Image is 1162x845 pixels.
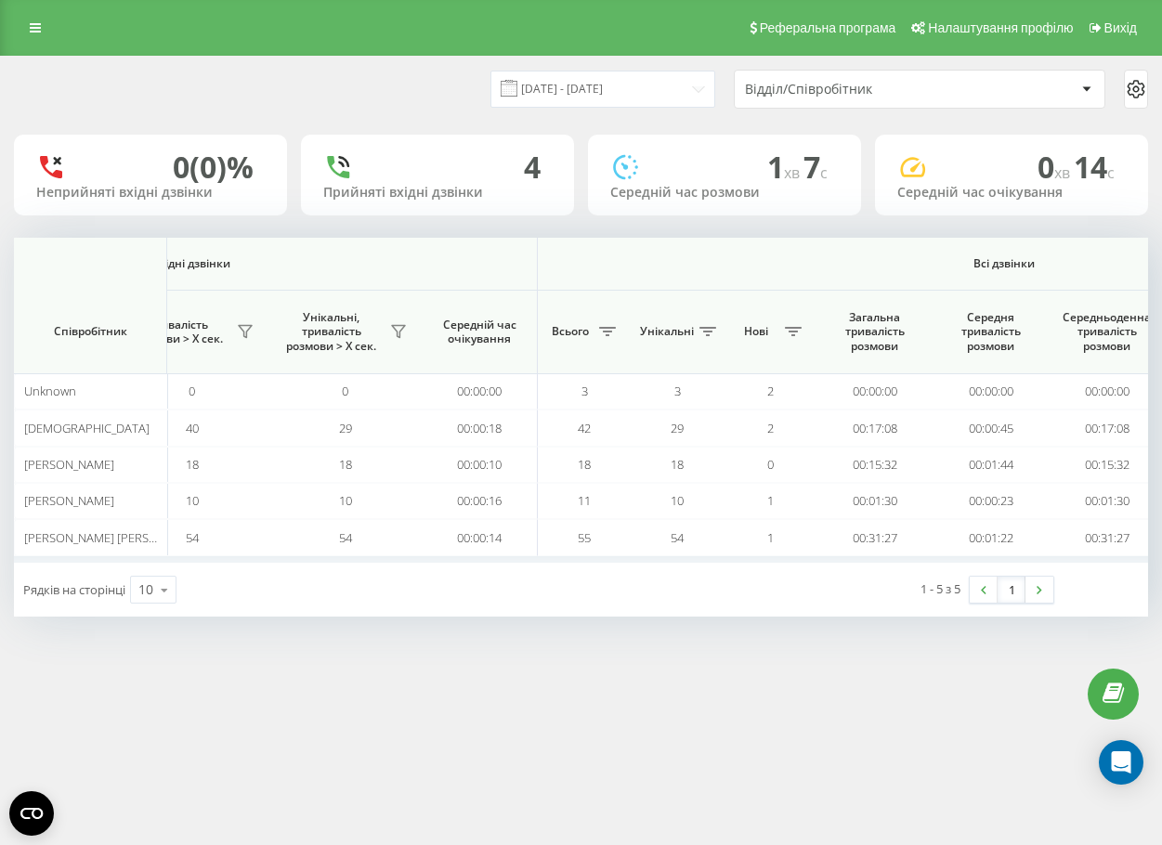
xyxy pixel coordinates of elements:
[186,420,199,436] span: 40
[671,456,684,473] span: 18
[578,492,591,509] span: 11
[671,529,684,546] span: 54
[640,324,694,339] span: Унікальні
[933,373,1049,409] td: 00:00:00
[767,420,774,436] span: 2
[816,483,933,519] td: 00:01:30
[920,579,960,598] div: 1 - 5 з 5
[820,162,828,183] span: c
[671,420,684,436] span: 29
[745,82,967,97] div: Відділ/Співробітник
[760,20,896,35] span: Реферальна програма
[767,529,774,546] span: 1
[578,529,591,546] span: 55
[933,483,1049,519] td: 00:00:23
[422,483,538,519] td: 00:00:16
[422,519,538,555] td: 00:00:14
[24,420,150,436] span: [DEMOGRAPHIC_DATA]
[339,529,352,546] span: 54
[933,409,1049,446] td: 00:00:45
[897,185,1126,201] div: Середній час очікування
[767,383,774,399] span: 2
[323,185,552,201] div: Прийняті вхідні дзвінки
[767,456,774,473] span: 0
[189,383,195,399] span: 0
[339,420,352,436] span: 29
[422,373,538,409] td: 00:00:00
[339,456,352,473] span: 18
[1063,310,1151,354] span: Середньоденна тривалість розмови
[24,529,207,546] span: [PERSON_NAME] [PERSON_NAME]
[674,383,681,399] span: 3
[578,420,591,436] span: 42
[816,373,933,409] td: 00:00:00
[422,409,538,446] td: 00:00:18
[784,162,803,183] span: хв
[339,492,352,509] span: 10
[23,581,125,598] span: Рядків на сторінці
[1074,147,1115,187] span: 14
[816,447,933,483] td: 00:15:32
[138,580,153,599] div: 10
[803,147,828,187] span: 7
[186,456,199,473] span: 18
[1038,147,1074,187] span: 0
[186,492,199,509] span: 10
[733,324,779,339] span: Нові
[278,310,385,354] span: Унікальні, тривалість розмови > Х сек.
[1099,740,1143,785] div: Open Intercom Messenger
[610,185,839,201] div: Середній час розмови
[36,185,265,201] div: Неприйняті вхідні дзвінки
[9,791,54,836] button: Open CMP widget
[124,318,231,346] span: Тривалість розмови > Х сек.
[816,519,933,555] td: 00:31:27
[1107,162,1115,183] span: c
[1104,20,1137,35] span: Вихід
[830,310,919,354] span: Загальна тривалість розмови
[998,577,1025,603] a: 1
[947,310,1035,354] span: Середня тривалість розмови
[24,456,114,473] span: [PERSON_NAME]
[436,318,523,346] span: Середній час очікування
[767,492,774,509] span: 1
[24,383,76,399] span: Unknown
[173,149,254,185] div: 0 (0)%
[422,447,538,483] td: 00:00:10
[186,529,199,546] span: 54
[671,492,684,509] span: 10
[24,492,114,509] span: [PERSON_NAME]
[524,149,541,185] div: 4
[1054,162,1074,183] span: хв
[581,383,588,399] span: 3
[578,456,591,473] span: 18
[30,324,150,339] span: Співробітник
[547,324,594,339] span: Всього
[342,383,348,399] span: 0
[816,409,933,446] td: 00:17:08
[933,447,1049,483] td: 00:01:44
[933,519,1049,555] td: 00:01:22
[767,147,803,187] span: 1
[928,20,1073,35] span: Налаштування профілю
